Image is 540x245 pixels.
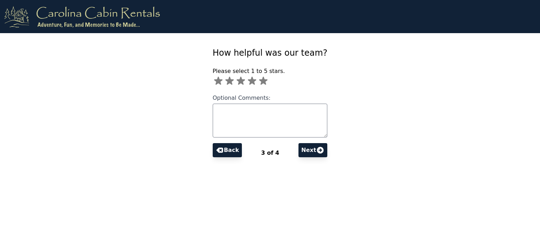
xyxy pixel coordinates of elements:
[213,104,328,137] textarea: Optional Comments:
[213,94,271,101] span: Optional Comments:
[213,48,328,58] span: How helpful was our team?
[213,67,328,75] p: Please select 1 to 5 stars.
[261,149,279,156] span: 3 of 4
[213,143,242,157] button: Back
[4,6,160,27] img: logo.png
[298,143,327,157] button: Next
